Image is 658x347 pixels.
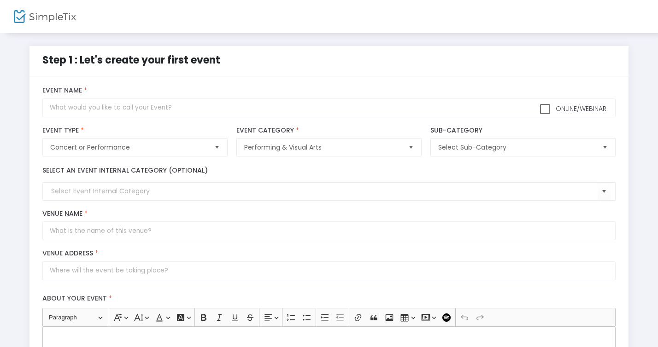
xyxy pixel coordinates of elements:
[51,186,597,196] input: Select Event Internal Category
[42,87,615,95] label: Event Name
[430,127,615,135] label: Sub-Category
[42,249,615,258] label: Venue Address
[211,139,223,156] button: Select
[49,312,97,323] span: Paragraph
[554,104,606,113] span: Online/Webinar
[42,210,615,218] label: Venue Name
[244,143,400,152] span: Performing & Visual Arts
[42,127,227,135] label: Event Type
[42,261,615,280] input: Where will the event be taking place?
[599,139,611,156] button: Select
[42,53,220,67] span: Step 1 : Let's create your first event
[45,310,107,324] button: Paragraph
[405,139,417,156] button: Select
[598,182,611,201] button: Select
[50,143,206,152] span: Concert or Performance
[236,127,421,135] label: Event Category
[42,166,208,175] label: Select an event internal category (optional)
[42,98,615,117] input: What would you like to call your Event?
[38,289,620,308] label: About your event
[438,143,594,152] span: Select Sub-Category
[42,308,615,326] div: Editor toolbar
[42,221,615,240] input: What is the name of this venue?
